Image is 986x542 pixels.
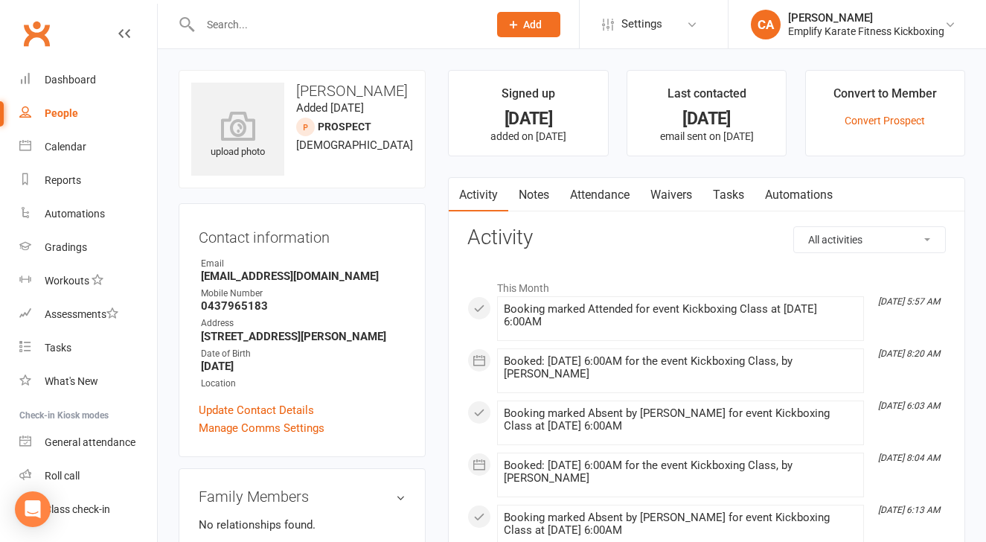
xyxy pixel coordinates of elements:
[467,226,946,249] h3: Activity
[296,101,364,115] time: Added [DATE]
[201,257,406,271] div: Email
[201,287,406,301] div: Mobile Number
[497,12,560,37] button: Add
[201,377,406,391] div: Location
[45,342,71,354] div: Tasks
[878,401,940,411] i: [DATE] 6:03 AM
[504,511,857,537] div: Booking marked Absent by [PERSON_NAME] for event Kickboxing Class at [DATE] 6:00AM
[504,407,857,433] div: Booking marked Absent by [PERSON_NAME] for event Kickboxing Class at [DATE] 6:00AM
[449,178,508,212] a: Activity
[18,15,55,52] a: Clubworx
[45,208,105,220] div: Automations
[45,141,86,153] div: Calendar
[467,272,946,296] li: This Month
[462,130,594,142] p: added on [DATE]
[19,130,157,164] a: Calendar
[19,63,157,97] a: Dashboard
[201,299,406,313] strong: 0437965183
[318,121,371,133] snap: prospect
[201,316,406,331] div: Address
[641,111,772,127] div: [DATE]
[45,308,118,320] div: Assessments
[15,491,51,527] div: Open Intercom Messenger
[755,178,843,212] a: Automations
[668,84,746,111] div: Last contacted
[191,83,413,99] h3: [PERSON_NAME]
[201,330,406,343] strong: [STREET_ADDRESS][PERSON_NAME]
[502,84,555,111] div: Signed up
[504,459,857,485] div: Booked: [DATE] 6:00AM for the event Kickboxing Class, by [PERSON_NAME]
[621,7,662,41] span: Settings
[45,275,89,287] div: Workouts
[640,178,702,212] a: Waivers
[878,453,940,463] i: [DATE] 8:04 AM
[199,516,406,534] p: No relationships found.
[191,111,284,160] div: upload photo
[504,355,857,380] div: Booked: [DATE] 6:00AM for the event Kickboxing Class, by [PERSON_NAME]
[19,365,157,398] a: What's New
[201,347,406,361] div: Date of Birth
[878,348,940,359] i: [DATE] 8:20 AM
[196,14,478,35] input: Search...
[751,10,781,39] div: CA
[296,138,413,152] span: [DEMOGRAPHIC_DATA]
[641,130,772,142] p: email sent on [DATE]
[19,97,157,130] a: People
[201,360,406,373] strong: [DATE]
[201,270,406,283] strong: [EMAIL_ADDRESS][DOMAIN_NAME]
[19,426,157,459] a: General attendance kiosk mode
[523,19,542,31] span: Add
[702,178,755,212] a: Tasks
[508,178,560,212] a: Notes
[45,503,110,515] div: Class check-in
[45,375,98,387] div: What's New
[45,74,96,86] div: Dashboard
[878,505,940,515] i: [DATE] 6:13 AM
[845,115,925,127] a: Convert Prospect
[19,164,157,197] a: Reports
[788,11,944,25] div: [PERSON_NAME]
[19,264,157,298] a: Workouts
[45,436,135,448] div: General attendance
[19,331,157,365] a: Tasks
[45,241,87,253] div: Gradings
[45,470,80,482] div: Roll call
[199,488,406,505] h3: Family Members
[504,303,857,328] div: Booking marked Attended for event Kickboxing Class at [DATE] 6:00AM
[45,107,78,119] div: People
[462,111,594,127] div: [DATE]
[878,296,940,307] i: [DATE] 5:57 AM
[833,84,937,111] div: Convert to Member
[45,174,81,186] div: Reports
[560,178,640,212] a: Attendance
[19,298,157,331] a: Assessments
[19,197,157,231] a: Automations
[788,25,944,38] div: Emplify Karate Fitness Kickboxing
[199,401,314,419] a: Update Contact Details
[19,459,157,493] a: Roll call
[199,419,324,437] a: Manage Comms Settings
[19,231,157,264] a: Gradings
[19,493,157,526] a: Class kiosk mode
[199,223,406,246] h3: Contact information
